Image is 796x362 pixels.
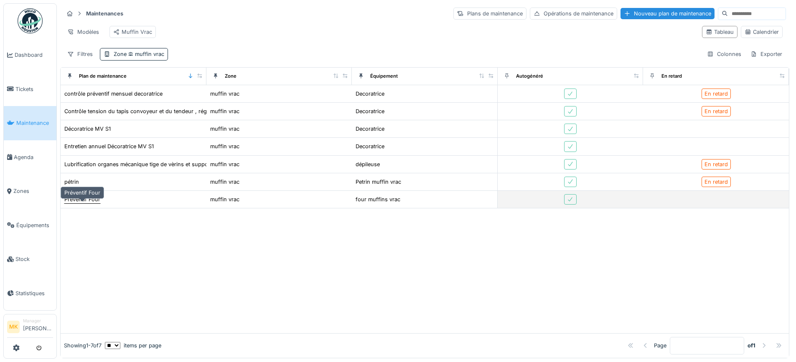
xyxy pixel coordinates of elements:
[113,28,152,36] div: Muffin Vrac
[15,51,53,59] span: Dashboard
[225,73,237,80] div: Zone
[530,8,617,20] div: Opérations de maintenance
[210,125,239,133] div: muffin vrac
[210,178,239,186] div: muffin vrac
[4,38,56,72] a: Dashboard
[210,195,239,203] div: muffin vrac
[210,90,239,98] div: muffin vrac
[356,107,384,115] div: Decoratrice
[706,28,734,36] div: Tableau
[747,48,786,60] div: Exporter
[64,178,79,186] div: pétrin
[4,174,56,208] a: Zones
[16,119,53,127] span: Maintenance
[16,221,53,229] span: Équipements
[703,48,745,60] div: Colonnes
[83,10,127,18] strong: Maintenances
[127,51,164,57] span: muffin vrac
[453,8,526,20] div: Plans de maintenance
[704,107,728,115] div: En retard
[64,107,252,115] div: Contrôle tension du tapis convoyeur et du tendeur , réglage si nécessaire
[64,125,111,133] div: Décoratrice MV S1
[356,178,401,186] div: Petrin muffin vrac
[661,73,682,80] div: En retard
[654,342,666,349] div: Page
[356,90,384,98] div: Decoratrice
[4,140,56,175] a: Agenda
[14,153,53,161] span: Agenda
[621,8,715,19] div: Nouveau plan de maintenance
[64,142,154,150] div: Entretien annuel Décoratrice MV S1
[64,90,163,98] div: contrôle préventif mensuel decoratrice
[15,85,53,93] span: Tickets
[704,90,728,98] div: En retard
[23,318,53,336] li: [PERSON_NAME]
[64,195,100,203] div: Préventif Four
[105,342,161,349] div: items per page
[210,160,239,168] div: muffin vrac
[79,73,127,80] div: Plan de maintenance
[356,195,400,203] div: four muffins vrac
[4,72,56,106] a: Tickets
[745,28,779,36] div: Calendrier
[7,318,53,338] a: MK Manager[PERSON_NAME]
[356,125,384,133] div: Decoratrice
[210,142,239,150] div: muffin vrac
[748,342,755,349] strong: of 1
[15,255,53,263] span: Stock
[15,289,53,297] span: Statistiques
[114,50,164,58] div: Zone
[210,107,239,115] div: muffin vrac
[370,73,398,80] div: Équipement
[23,318,53,324] div: Manager
[4,208,56,243] a: Équipements
[64,342,102,349] div: Showing 1 - 7 of 7
[13,187,53,195] span: Zones
[4,276,56,311] a: Statistiques
[356,142,384,150] div: Decoratrice
[7,321,20,333] li: MK
[356,160,380,168] div: dépileuse
[18,8,43,33] img: Badge_color-CXgf-gQk.svg
[64,160,245,168] div: Lubrification organes mécanique tige de vèrins et supports roulements
[704,160,728,168] div: En retard
[704,178,728,186] div: En retard
[64,26,103,38] div: Modèles
[4,106,56,140] a: Maintenance
[516,73,543,80] div: Autogénéré
[64,48,97,60] div: Filtres
[4,242,56,276] a: Stock
[61,187,104,199] div: Préventif Four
